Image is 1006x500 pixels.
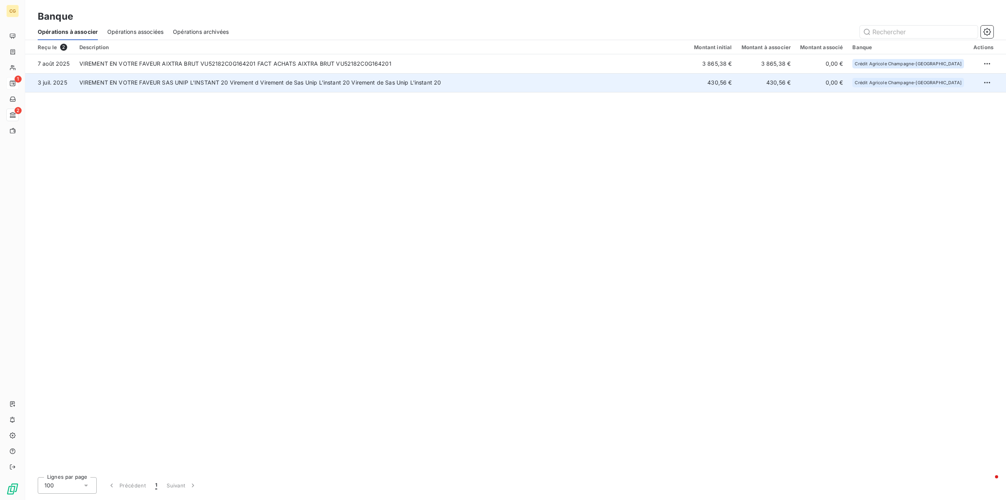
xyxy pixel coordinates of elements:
td: 3 865,38 € [689,54,736,73]
td: 3 juil. 2025 [25,73,75,92]
span: Crédit Agricole Champagne-[GEOGRAPHIC_DATA] [855,80,961,85]
a: 1 [6,77,18,90]
span: 100 [44,482,54,489]
span: 1 [15,76,22,83]
input: Rechercher [860,26,978,38]
div: Banque [852,44,964,50]
td: 0,00 € [795,73,848,92]
span: 2 [15,107,22,114]
iframe: Intercom live chat [979,473,998,492]
div: Reçu le [38,44,70,51]
span: 2 [60,44,67,51]
img: Logo LeanPay [6,483,19,495]
div: Montant associé [800,44,843,50]
div: CG [6,5,19,17]
td: 0,00 € [795,54,848,73]
span: Opérations à associer [38,28,98,36]
button: Suivant [162,477,202,494]
td: VIREMENT EN VOTRE FAVEUR SAS UNIP L'INSTANT 20 Virement d Virement de Sas Unip L'instant 20 Virem... [75,73,690,92]
span: Opérations associées [107,28,163,36]
div: Montant à associer [742,44,791,50]
td: 3 865,38 € [737,54,796,73]
div: Actions [973,44,993,50]
td: 430,56 € [689,73,736,92]
span: Opérations archivées [173,28,229,36]
div: Montant initial [694,44,732,50]
div: Description [79,44,685,50]
span: Crédit Agricole Champagne-[GEOGRAPHIC_DATA] [855,61,961,66]
button: 1 [151,477,162,494]
button: Précédent [103,477,151,494]
td: VIREMENT EN VOTRE FAVEUR AIXTRA BRUT VU52182C0G164201 FACT ACHATS AIXTRA BRUT VU52182C0G164201 [75,54,690,73]
td: 7 août 2025 [25,54,75,73]
h3: Banque [38,9,73,24]
span: 1 [155,482,157,489]
a: 2 [6,109,18,121]
td: 430,56 € [737,73,796,92]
